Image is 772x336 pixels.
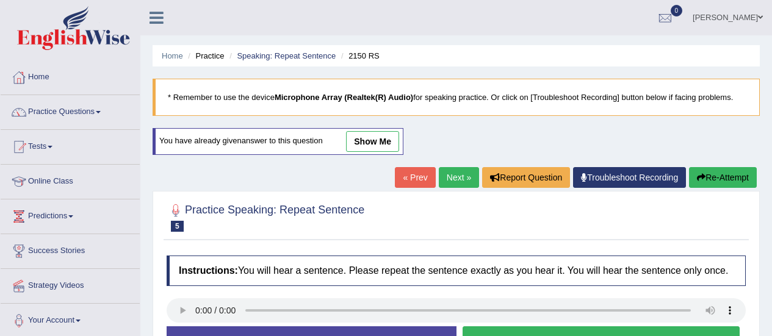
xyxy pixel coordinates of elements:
[671,5,683,16] span: 0
[153,128,403,155] div: You have already given answer to this question
[1,60,140,91] a: Home
[573,167,686,188] a: Troubleshoot Recording
[162,51,183,60] a: Home
[1,165,140,195] a: Online Class
[689,167,757,188] button: Re-Attempt
[179,265,238,276] b: Instructions:
[482,167,570,188] button: Report Question
[167,256,746,286] h4: You will hear a sentence. Please repeat the sentence exactly as you hear it. You will hear the se...
[171,221,184,232] span: 5
[439,167,479,188] a: Next »
[167,201,364,232] h2: Practice Speaking: Repeat Sentence
[1,304,140,334] a: Your Account
[346,131,399,152] a: show me
[237,51,336,60] a: Speaking: Repeat Sentence
[275,93,413,102] b: Microphone Array (Realtek(R) Audio)
[153,79,760,116] blockquote: * Remember to use the device for speaking practice. Or click on [Troubleshoot Recording] button b...
[338,50,380,62] li: 2150 RS
[1,199,140,230] a: Predictions
[395,167,435,188] a: « Prev
[1,130,140,160] a: Tests
[1,95,140,126] a: Practice Questions
[1,234,140,265] a: Success Stories
[1,269,140,299] a: Strategy Videos
[185,50,224,62] li: Practice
